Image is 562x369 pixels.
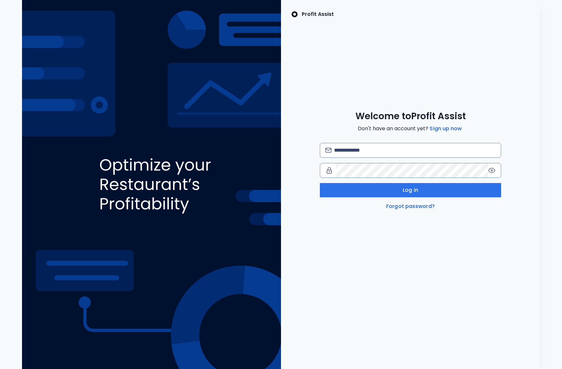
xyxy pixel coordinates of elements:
[403,186,418,194] span: Log in
[325,148,332,153] img: email
[291,10,298,18] img: SpotOn Logo
[358,125,463,133] span: Don't have an account yet?
[355,110,466,122] span: Welcome to Profit Assist
[320,183,501,197] button: Log in
[302,10,334,18] p: Profit Assist
[428,125,463,133] a: Sign up now
[385,202,436,210] a: Forgot password?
